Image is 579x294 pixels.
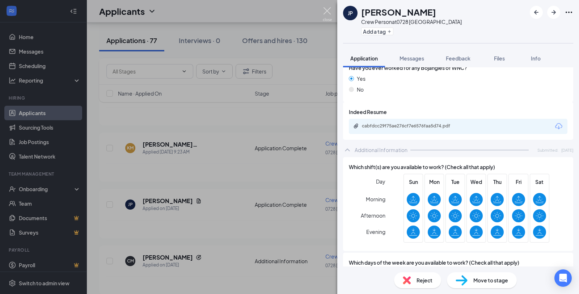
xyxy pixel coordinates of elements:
[348,9,353,17] div: JP
[532,8,541,17] svg: ArrowLeftNew
[494,55,505,62] span: Files
[350,55,378,62] span: Application
[357,85,364,93] span: No
[531,55,541,62] span: Info
[512,178,525,186] span: Fri
[561,147,573,153] span: [DATE]
[355,146,407,154] div: Additional Information
[362,123,463,129] div: cabfdcc29f75ae276cf7e6576faa5d74.pdf
[361,28,393,35] button: PlusAdd a tag
[361,6,436,18] h1: [PERSON_NAME]
[428,178,441,186] span: Mon
[549,8,558,17] svg: ArrowRight
[470,178,483,186] span: Wed
[366,193,385,206] span: Morning
[349,64,467,72] span: Have you ever worked for any Bojangles of WNC?
[554,269,572,287] div: Open Intercom Messenger
[547,6,560,19] button: ArrowRight
[565,8,573,17] svg: Ellipses
[357,75,365,83] span: Yes
[473,276,508,284] span: Move to stage
[361,18,462,25] div: Crew Person at 0728 [GEOGRAPHIC_DATA]
[376,177,385,185] span: Day
[343,146,352,154] svg: ChevronUp
[353,123,359,129] svg: Paperclip
[417,276,432,284] span: Reject
[533,178,546,186] span: Sat
[537,147,558,153] span: Submitted:
[353,123,470,130] a: Paperclipcabfdcc29f75ae276cf7e6576faa5d74.pdf
[387,29,392,34] svg: Plus
[349,163,495,171] span: Which shift(s) are you available to work? (Check all that apply)
[449,178,462,186] span: Tue
[446,55,470,62] span: Feedback
[491,178,504,186] span: Thu
[366,225,385,238] span: Evening
[530,6,543,19] button: ArrowLeftNew
[361,209,385,222] span: Afternoon
[400,55,424,62] span: Messages
[349,259,519,266] span: Which days of the week are you available to work? (Check all that apply)
[554,122,563,131] svg: Download
[349,108,387,116] span: Indeed Resume
[407,178,420,186] span: Sun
